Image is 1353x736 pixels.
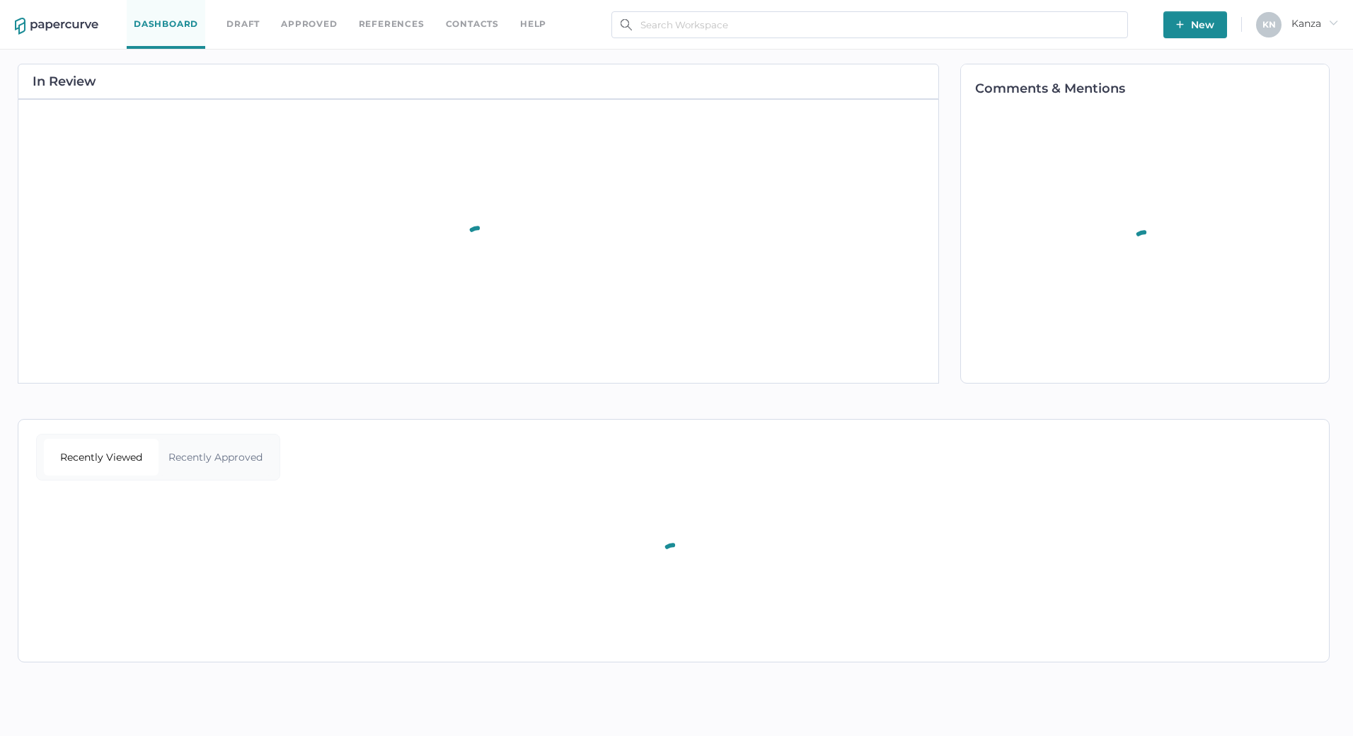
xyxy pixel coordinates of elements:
[975,82,1329,95] h2: Comments & Mentions
[281,16,337,32] a: Approved
[15,18,98,35] img: papercurve-logo-colour.7244d18c.svg
[359,16,425,32] a: References
[1262,19,1276,30] span: K N
[611,11,1128,38] input: Search Workspace
[520,16,546,32] div: help
[44,439,159,476] div: Recently Viewed
[1176,21,1184,28] img: plus-white.e19ec114.svg
[1328,18,1338,28] i: arrow_right
[1116,213,1174,278] div: animation
[645,526,703,591] div: animation
[159,439,273,476] div: Recently Approved
[1291,17,1338,30] span: Kanza
[33,75,96,88] h2: In Review
[446,16,499,32] a: Contacts
[1176,11,1214,38] span: New
[226,16,260,32] a: Draft
[449,209,507,274] div: animation
[1163,11,1227,38] button: New
[621,19,632,30] img: search.bf03fe8b.svg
